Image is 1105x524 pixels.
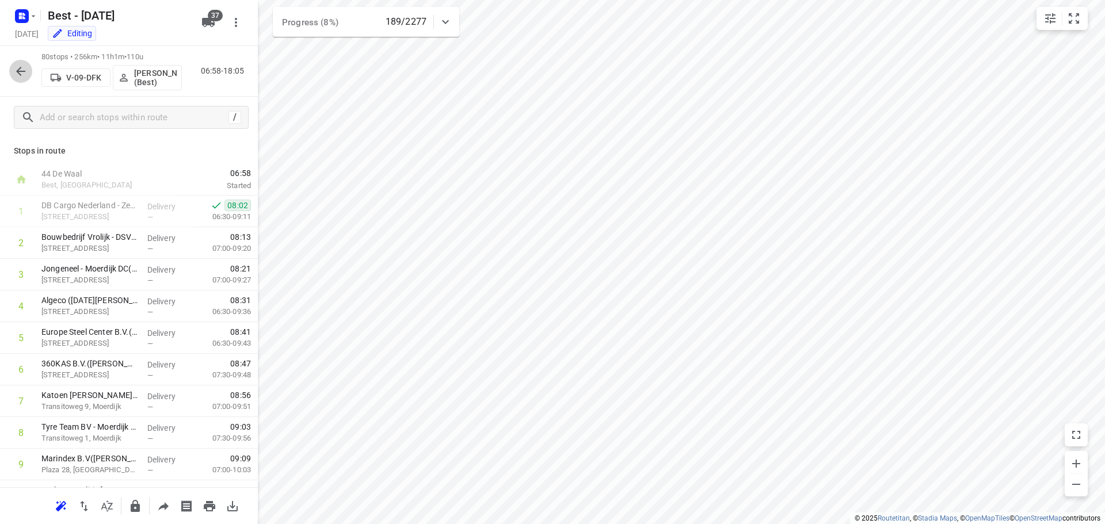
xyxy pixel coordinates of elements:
[18,427,24,438] div: 8
[194,243,251,254] p: 07:00-09:20
[10,27,43,40] h5: Project date
[194,464,251,476] p: 07:00-10:03
[194,338,251,349] p: 06:30-09:43
[18,269,24,280] div: 3
[66,73,101,82] p: V-09-DFK
[147,201,190,212] p: Delivery
[147,359,190,370] p: Delivery
[208,10,223,21] span: 37
[230,326,251,338] span: 08:41
[230,358,251,369] span: 08:47
[41,294,138,306] p: Algeco (Lucia Blok )
[41,243,138,254] p: Moerdijkseweg 19, Zevenbergschen Hoek
[147,454,190,465] p: Delivery
[18,238,24,248] div: 2
[41,306,138,318] p: [STREET_ADDRESS]
[43,6,192,25] h5: Rename
[1015,514,1062,522] a: OpenStreetMap
[124,495,147,518] button: Lock route
[230,421,251,433] span: 09:03
[230,484,251,496] span: 09:14
[230,389,251,401] span: 08:56
[18,364,24,375] div: 6
[41,326,138,338] p: Europe Steel Center B.V.(Britt van Oorschot)
[41,484,138,496] p: Zeehavenpolitie Zeeland West Brabant - Moerdijk(Jordy Ellerkamp)
[386,15,426,29] p: 189/2277
[134,68,177,87] p: Tony van Doren (Best)
[175,180,251,192] p: Started
[1037,7,1088,30] div: small contained button group
[918,514,957,522] a: Stadia Maps
[194,433,251,444] p: 07:30-09:56
[41,52,182,63] p: 80 stops • 256km • 11h1m
[175,167,251,179] span: 06:58
[147,296,190,307] p: Delivery
[41,168,161,179] p: 44 De Waal
[221,500,244,511] span: Download route
[113,65,182,90] button: [PERSON_NAME] (Best)
[175,500,198,511] span: Print shipping labels
[14,145,244,157] p: Stops in route
[147,485,190,497] p: Delivery
[18,332,24,343] div: 5
[878,514,910,522] a: Routetitan
[147,232,190,244] p: Delivery
[230,231,251,243] span: 08:13
[230,263,251,274] span: 08:21
[230,294,251,306] span: 08:31
[52,28,92,39] div: You are currently in edit mode.
[201,65,249,77] p: 06:58-18:05
[127,52,143,61] span: 110u
[230,453,251,464] span: 09:09
[224,200,251,211] span: 08:02
[194,369,251,381] p: 07:30-09:48
[41,231,138,243] p: Bouwbedrijf Vrolijk - DSV Moerdijk(Kevin Baan)
[282,17,338,28] span: Progress (8%)
[147,327,190,339] p: Delivery
[73,500,96,511] span: Reverse route
[147,403,153,411] span: —
[41,421,138,433] p: Tyre Team BV - Moerdijk Bandotel XL(Sabine van Everdingen)
[194,306,251,318] p: 06:30-09:36
[41,211,138,223] p: Westelijke Parallelweg 1, Zevenbergschen Hoek
[194,211,251,223] p: 06:30-09:11
[147,264,190,276] p: Delivery
[41,358,138,369] p: 360KAS B.V.(Dennis de Jong)
[273,7,459,37] div: Progress (8%)189/2277
[197,11,220,34] button: 37
[41,68,110,87] button: V-09-DFK
[147,213,153,221] span: —
[147,422,190,434] p: Delivery
[147,339,153,348] span: —
[41,401,138,412] p: Transitoweg 9, Moerdijk
[855,514,1100,522] li: © 2025 , © , © © contributors
[40,109,228,127] input: Add or search stops within route
[96,500,119,511] span: Sort by time window
[194,401,251,412] p: 07:00-09:51
[49,500,73,511] span: Reoptimize route
[965,514,1009,522] a: OpenMapTiles
[18,301,24,312] div: 4
[147,466,153,475] span: —
[147,371,153,380] span: —
[124,52,127,61] span: •
[228,111,241,124] div: /
[152,500,175,511] span: Share route
[41,274,138,286] p: [STREET_ADDRESS]
[211,200,222,211] svg: Done
[41,369,138,381] p: [STREET_ADDRESS]
[18,459,24,470] div: 9
[41,433,138,444] p: Transitoweg 1, Moerdijk
[147,391,190,402] p: Delivery
[1039,7,1062,30] button: Map settings
[41,338,138,349] p: Oostelijke Randweg 40, Moerdijk
[198,500,221,511] span: Print route
[41,200,138,211] p: DB Cargo Nederland - Zevenbergschen Hoek(Jeroen van der Meer)
[18,206,24,217] div: 1
[147,276,153,285] span: —
[147,434,153,443] span: —
[147,308,153,316] span: —
[224,11,247,34] button: More
[194,274,251,286] p: 07:00-09:27
[41,453,138,464] p: Marindex B.V(Jeroen Reitsma)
